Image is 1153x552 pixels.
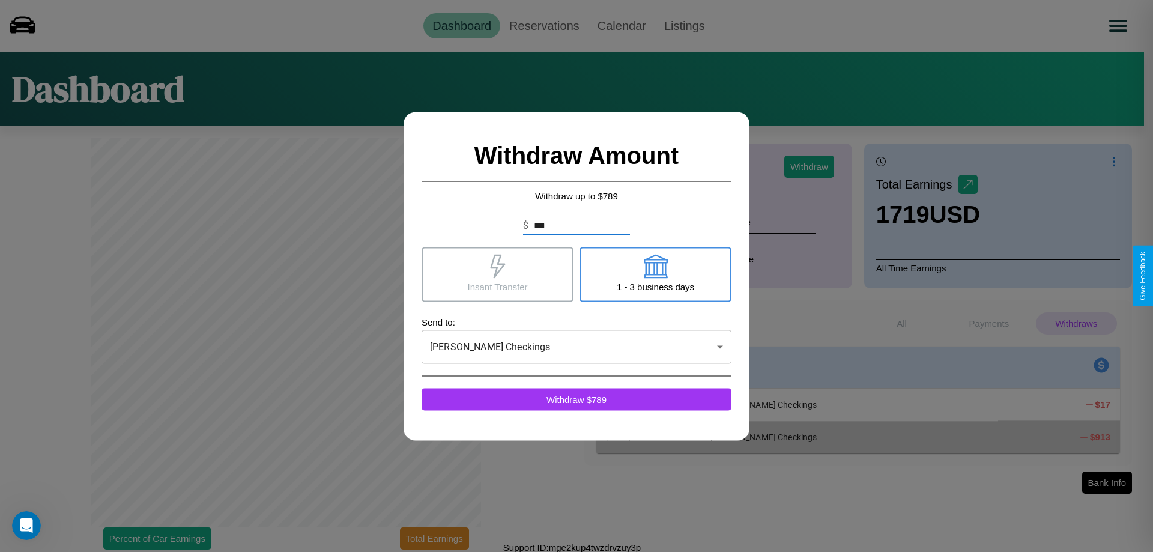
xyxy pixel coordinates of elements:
p: Insant Transfer [467,278,527,294]
p: 1 - 3 business days [617,278,694,294]
p: $ [523,218,528,232]
div: Give Feedback [1139,252,1147,300]
p: Withdraw up to $ 789 [422,187,731,204]
p: Send to: [422,314,731,330]
button: Withdraw $789 [422,388,731,410]
iframe: Intercom live chat [12,511,41,540]
h2: Withdraw Amount [422,130,731,181]
div: [PERSON_NAME] Checkings [422,330,731,363]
